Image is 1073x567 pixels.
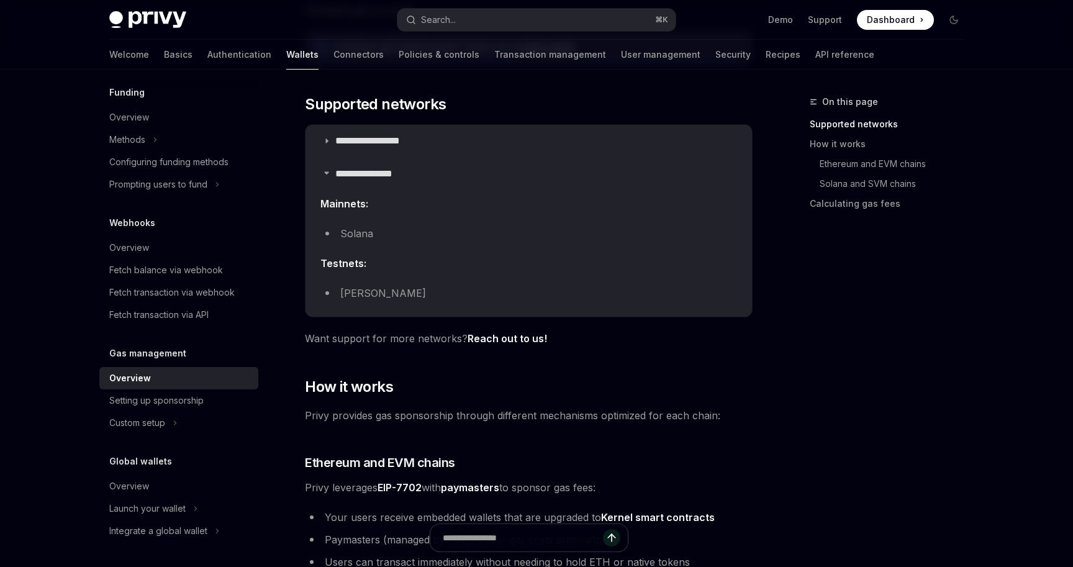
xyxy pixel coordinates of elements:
[494,40,606,70] a: Transaction management
[333,40,384,70] a: Connectors
[305,94,446,114] span: Supported networks
[305,479,753,496] span: Privy leverages with to sponsor gas fees:
[320,257,366,270] strong: Testnets:
[99,367,258,389] a: Overview
[109,132,145,147] div: Methods
[99,475,258,497] a: Overview
[305,377,393,397] span: How it works
[99,259,258,281] a: Fetch balance via webhook
[766,40,800,70] a: Recipes
[109,454,172,469] h5: Global wallets
[109,307,209,322] div: Fetch transaction via API
[810,194,974,214] a: Calculating gas fees
[305,330,753,347] span: Want support for more networks?
[305,407,753,424] span: Privy provides gas sponsorship through different mechanisms optimized for each chain:
[99,237,258,259] a: Overview
[397,9,676,31] button: Search...⌘K
[715,40,751,70] a: Security
[286,40,319,70] a: Wallets
[109,371,151,386] div: Overview
[820,154,974,174] a: Ethereum and EVM chains
[109,524,207,538] div: Integrate a global wallet
[99,106,258,129] a: Overview
[109,215,155,230] h5: Webhooks
[603,529,620,547] button: Send message
[320,225,737,242] li: Solana
[822,94,878,109] span: On this page
[399,40,479,70] a: Policies & controls
[808,14,842,26] a: Support
[109,393,204,408] div: Setting up sponsorship
[109,501,186,516] div: Launch your wallet
[109,177,207,192] div: Prompting users to fund
[768,14,793,26] a: Demo
[109,479,149,494] div: Overview
[867,14,915,26] span: Dashboard
[944,10,964,30] button: Toggle dark mode
[621,40,700,70] a: User management
[421,12,456,27] div: Search...
[109,11,186,29] img: dark logo
[305,454,455,471] span: Ethereum and EVM chains
[305,509,753,526] li: Your users receive embedded wallets that are upgraded to
[820,174,974,194] a: Solana and SVM chains
[815,40,874,70] a: API reference
[378,481,422,494] a: EIP-7702
[99,304,258,326] a: Fetch transaction via API
[109,240,149,255] div: Overview
[109,85,145,100] h5: Funding
[441,481,499,494] strong: paymasters
[468,332,547,345] a: Reach out to us!
[109,40,149,70] a: Welcome
[99,389,258,412] a: Setting up sponsorship
[164,40,192,70] a: Basics
[109,110,149,125] div: Overview
[601,511,715,524] a: Kernel smart contracts
[320,197,368,210] strong: Mainnets:
[109,415,165,430] div: Custom setup
[207,40,271,70] a: Authentication
[109,285,235,300] div: Fetch transaction via webhook
[857,10,934,30] a: Dashboard
[655,15,668,25] span: ⌘ K
[320,284,737,302] li: [PERSON_NAME]
[109,155,229,170] div: Configuring funding methods
[810,114,974,134] a: Supported networks
[810,134,974,154] a: How it works
[109,346,186,361] h5: Gas management
[99,281,258,304] a: Fetch transaction via webhook
[99,151,258,173] a: Configuring funding methods
[109,263,223,278] div: Fetch balance via webhook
